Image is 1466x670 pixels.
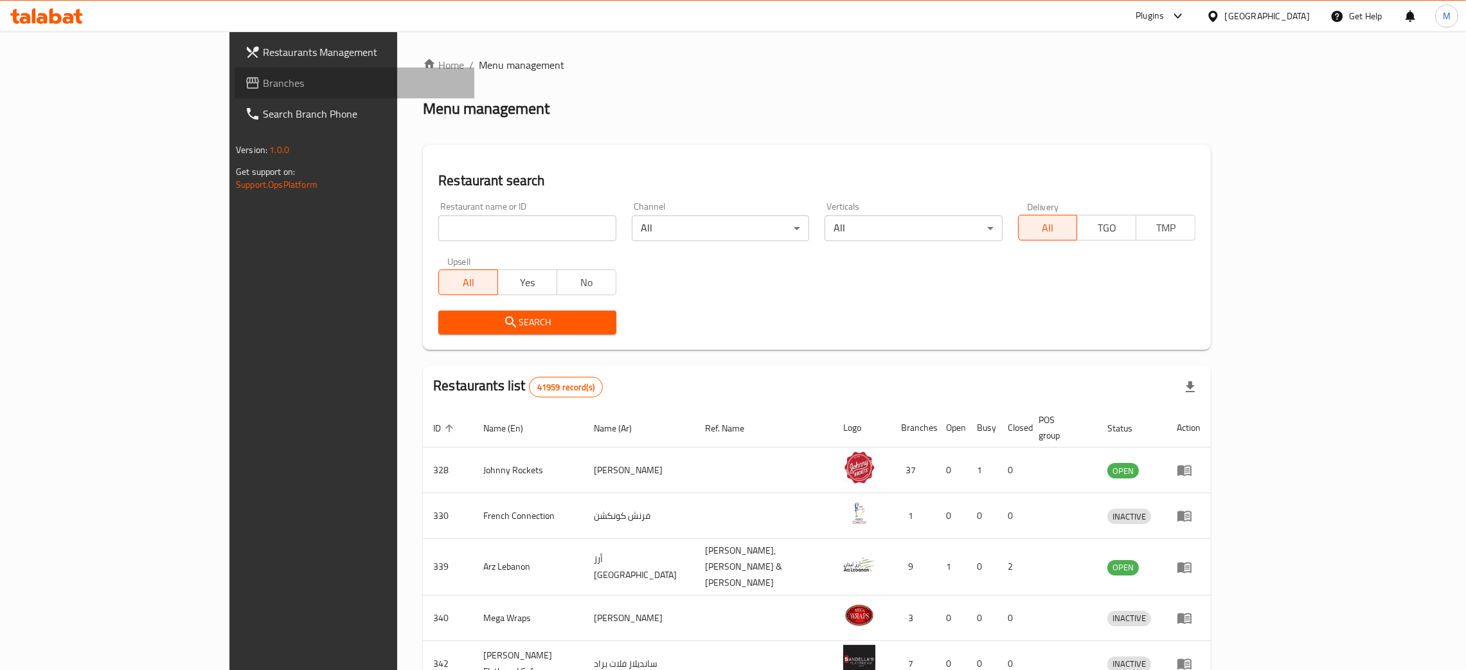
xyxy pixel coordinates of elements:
[843,548,875,581] img: Arz Lebanon
[1082,219,1131,237] span: TGO
[594,421,648,436] span: Name (Ar)
[473,539,584,595] td: Arz Lebanon
[997,493,1028,539] td: 0
[936,595,967,641] td: 0
[503,273,552,292] span: Yes
[967,493,997,539] td: 0
[825,215,1002,241] div: All
[1107,611,1151,626] span: INACTIVE
[843,497,875,529] img: French Connection
[1177,610,1201,626] div: Menu
[843,599,875,631] img: Mega Wraps
[263,75,464,91] span: Branches
[967,539,997,595] td: 0
[997,595,1028,641] td: 0
[997,408,1028,448] th: Closed
[967,448,997,493] td: 1
[843,451,875,484] img: Johnny Rockets
[891,408,936,448] th: Branches
[263,106,464,122] span: Search Branch Phone
[1107,611,1151,626] div: INACTIVE
[584,539,695,595] td: أرز [GEOGRAPHIC_DATA]
[967,408,997,448] th: Busy
[423,57,1211,73] nav: breadcrumb
[269,141,289,158] span: 1.0.0
[1136,215,1195,240] button: TMP
[1107,560,1139,575] div: OPEN
[1177,508,1201,523] div: Menu
[447,257,471,266] label: Upsell
[1027,202,1059,211] label: Delivery
[1167,408,1211,448] th: Action
[473,595,584,641] td: Mega Wraps
[449,314,605,330] span: Search
[706,421,762,436] span: Ref. Name
[235,37,474,68] a: Restaurants Management
[1018,215,1078,240] button: All
[1107,560,1139,575] span: OPEN
[1024,219,1073,237] span: All
[438,171,1195,190] h2: Restaurant search
[529,377,603,397] div: Total records count
[497,269,557,295] button: Yes
[1177,462,1201,478] div: Menu
[1077,215,1136,240] button: TGO
[584,448,695,493] td: [PERSON_NAME]
[632,215,809,241] div: All
[891,448,936,493] td: 37
[444,273,493,292] span: All
[1107,509,1151,524] span: INACTIVE
[1443,9,1451,23] span: M
[483,421,540,436] span: Name (En)
[236,163,295,180] span: Get support on:
[433,421,458,436] span: ID
[235,68,474,98] a: Branches
[438,269,498,295] button: All
[438,311,616,334] button: Search
[967,595,997,641] td: 0
[1107,421,1149,436] span: Status
[1141,219,1190,237] span: TMP
[562,273,611,292] span: No
[891,539,936,595] td: 9
[473,493,584,539] td: French Connection
[1136,8,1164,24] div: Plugins
[530,381,602,394] span: 41959 record(s)
[936,408,967,448] th: Open
[1107,509,1151,524] div: INACTIVE
[263,44,464,60] span: Restaurants Management
[438,215,616,241] input: Search for restaurant name or ID..
[557,269,616,295] button: No
[936,493,967,539] td: 0
[1175,372,1206,403] div: Export file
[891,493,936,539] td: 1
[936,539,967,595] td: 1
[997,448,1028,493] td: 0
[1107,464,1139,478] span: OPEN
[433,376,603,397] h2: Restaurants list
[997,539,1028,595] td: 2
[1177,559,1201,575] div: Menu
[479,57,564,73] span: Menu management
[473,448,584,493] td: Johnny Rockets
[584,493,695,539] td: فرنش كونكشن
[235,98,474,129] a: Search Branch Phone
[1039,412,1082,443] span: POS group
[695,539,834,595] td: [PERSON_NAME],[PERSON_NAME] & [PERSON_NAME]
[1225,9,1310,23] div: [GEOGRAPHIC_DATA]
[936,448,967,493] td: 0
[891,595,936,641] td: 3
[236,141,267,158] span: Version:
[584,595,695,641] td: [PERSON_NAME]
[833,408,891,448] th: Logo
[236,176,317,193] a: Support.OpsPlatform
[423,98,550,119] h2: Menu management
